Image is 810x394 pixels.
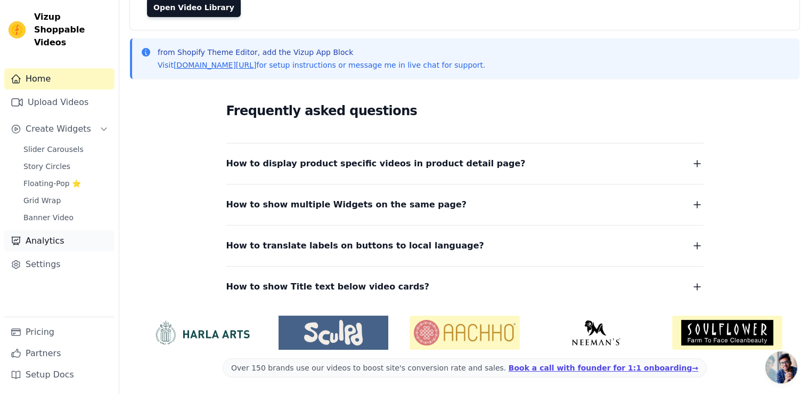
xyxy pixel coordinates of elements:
[26,123,91,135] span: Create Widgets
[672,316,782,350] img: Soulflower
[226,156,703,171] button: How to display product specific videos in product detail page?
[23,144,84,155] span: Slider Carousels
[17,159,114,174] a: Story Circles
[226,238,484,253] span: How to translate labels on buttons to local language?
[765,351,797,383] div: Open chat
[34,11,110,49] span: Vizup Shoppable Videos
[4,230,114,252] a: Analytics
[23,212,73,223] span: Banner Video
[23,178,81,189] span: Floating-Pop ⭐
[17,210,114,225] a: Banner Video
[17,176,114,191] a: Floating-Pop ⭐
[4,364,114,385] a: Setup Docs
[17,193,114,208] a: Grid Wrap
[158,47,485,58] p: from Shopify Theme Editor, add the Vizup App Block
[226,100,703,122] h2: Frequently asked questions
[4,118,114,140] button: Create Widgets
[4,92,114,113] a: Upload Videos
[4,254,114,275] a: Settings
[17,142,114,157] a: Slider Carousels
[23,161,70,172] span: Story Circles
[9,21,26,38] img: Vizup
[4,343,114,364] a: Partners
[226,279,430,294] span: How to show Title text below video cards?
[410,316,520,350] img: Aachho
[147,320,257,345] img: HarlaArts
[158,60,485,70] p: Visit for setup instructions or message me in live chat for support.
[174,61,257,69] a: [DOMAIN_NAME][URL]
[226,279,703,294] button: How to show Title text below video cards?
[4,321,114,343] a: Pricing
[226,238,703,253] button: How to translate labels on buttons to local language?
[509,364,698,372] a: Book a call with founder for 1:1 onboarding
[4,68,114,90] a: Home
[226,197,467,212] span: How to show multiple Widgets on the same page?
[279,320,389,345] img: Sculpd US
[23,195,61,206] span: Grid Wrap
[226,156,526,171] span: How to display product specific videos in product detail page?
[541,320,651,345] img: Neeman's
[226,197,703,212] button: How to show multiple Widgets on the same page?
